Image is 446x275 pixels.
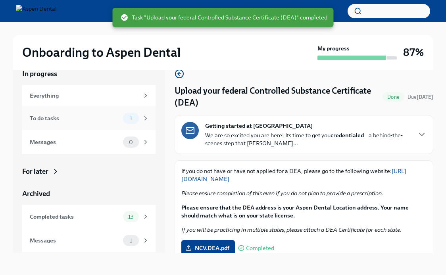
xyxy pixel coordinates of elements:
[383,94,404,100] span: Done
[125,238,137,244] span: 1
[187,244,229,252] span: NCV.DEA.pdf
[16,5,57,17] img: Aspen Dental
[123,214,138,220] span: 13
[175,85,379,109] h4: Upload your federal Controlled Substance Certificate (DEA)
[121,13,327,21] span: Task "Upload your federal Controlled Substance Certificate (DEA)" completed
[22,44,181,60] h2: Onboarding to Aspen Dental
[403,45,424,60] h3: 87%
[125,115,137,121] span: 1
[317,44,350,52] strong: My progress
[30,236,120,245] div: Messages
[205,122,313,130] strong: Getting started at [GEOGRAPHIC_DATA]
[181,226,401,233] em: If you will be practicing in multiple states, please attach a DEA Certificate for each state.
[246,245,274,251] span: Completed
[205,131,411,147] p: We are so excited you are here! Its time to get you —a behind-the-scenes step that [PERSON_NAME]...
[30,91,139,100] div: Everything
[408,94,433,100] span: Due
[408,93,433,101] span: July 15th, 2025 09:00
[30,138,120,146] div: Messages
[22,69,156,79] a: In progress
[22,229,156,252] a: Messages1
[181,167,427,183] p: If you do not have or have not applied for a DEA, please go to the following website:
[22,205,156,229] a: Completed tasks13
[181,204,409,219] strong: Please ensure that the DEA address is your Aspen Dental Location address. Your name should match ...
[181,190,383,197] em: Please ensure completion of this even if you do not plan to provide a prescription.
[30,114,120,123] div: To do tasks
[22,85,156,106] a: Everything
[124,139,138,145] span: 0
[181,240,235,256] label: NCV.DEA.pdf
[22,189,156,198] a: Archived
[22,130,156,154] a: Messages0
[22,167,48,176] div: For later
[331,132,364,139] strong: credentialed
[22,106,156,130] a: To do tasks1
[30,212,120,221] div: Completed tasks
[417,94,433,100] strong: [DATE]
[22,167,156,176] a: For later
